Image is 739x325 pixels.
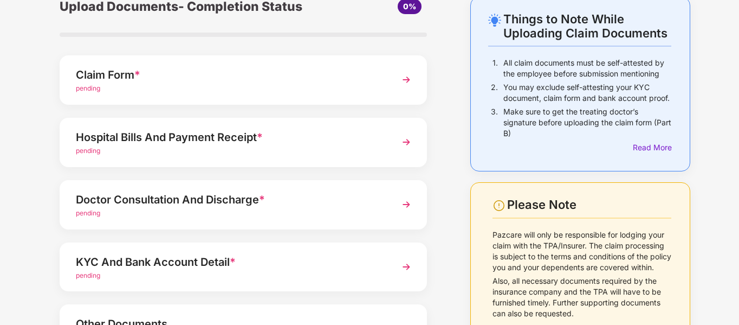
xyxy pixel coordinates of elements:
p: 3. [491,106,498,139]
span: pending [76,146,100,155]
div: KYC And Bank Account Detail [76,253,383,271]
img: svg+xml;base64,PHN2ZyB4bWxucz0iaHR0cDovL3d3dy53My5vcmcvMjAwMC9zdmciIHdpZHRoPSIyNC4wOTMiIGhlaWdodD... [488,14,501,27]
p: 2. [491,82,498,104]
p: Pazcare will only be responsible for lodging your claim with the TPA/Insurer. The claim processin... [492,230,672,273]
span: pending [76,271,100,279]
p: 1. [492,58,498,79]
div: Doctor Consultation And Discharge [76,191,383,208]
img: svg+xml;base64,PHN2ZyBpZD0iTmV4dCIgeG1sbnM9Imh0dHA6Ly93d3cudzMub3JnLzIwMDAvc3ZnIiB3aWR0aD0iMzYiIG... [397,257,416,277]
p: Also, all necessary documents required by the insurance company and the TPA will have to be furni... [492,276,672,319]
div: Things to Note While Uploading Claim Documents [503,12,671,40]
div: Read More [633,142,671,154]
p: All claim documents must be self-attested by the employee before submission mentioning [503,58,671,79]
p: You may exclude self-attesting your KYC document, claim form and bank account proof. [503,82,671,104]
div: Claim Form [76,66,383,84]
img: svg+xml;base64,PHN2ZyBpZD0iTmV4dCIgeG1sbnM9Imh0dHA6Ly93d3cudzMub3JnLzIwMDAvc3ZnIiB3aWR0aD0iMzYiIG... [397,132,416,152]
p: Make sure to get the treating doctor’s signature before uploading the claim form (Part B) [503,106,671,139]
img: svg+xml;base64,PHN2ZyBpZD0iV2FybmluZ18tXzI0eDI0IiBkYXRhLW5hbWU9Ildhcm5pbmcgLSAyNHgyNCIgeG1sbnM9Im... [492,199,505,212]
div: Please Note [507,197,671,212]
span: pending [76,209,100,217]
img: svg+xml;base64,PHN2ZyBpZD0iTmV4dCIgeG1sbnM9Imh0dHA6Ly93d3cudzMub3JnLzIwMDAvc3ZnIiB3aWR0aD0iMzYiIG... [397,70,416,90]
img: svg+xml;base64,PHN2ZyBpZD0iTmV4dCIgeG1sbnM9Imh0dHA6Ly93d3cudzMub3JnLzIwMDAvc3ZnIiB3aWR0aD0iMzYiIG... [397,195,416,214]
span: 0% [403,2,416,11]
div: Hospital Bills And Payment Receipt [76,129,383,146]
span: pending [76,84,100,92]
